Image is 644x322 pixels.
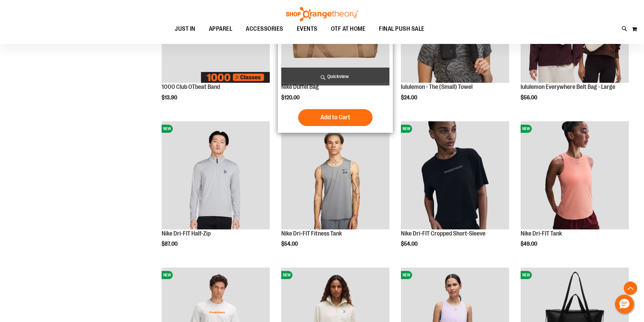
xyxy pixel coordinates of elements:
[401,125,412,133] span: NEW
[379,21,425,36] span: FINAL PUSH SALE
[162,230,211,237] a: Nike Dri-FIT Half-Zip
[162,95,178,101] span: $13.90
[324,21,373,37] a: OTF AT HOME
[281,68,389,85] a: Quickview
[521,271,532,279] span: NEW
[281,241,299,247] span: $54.00
[209,21,233,36] span: APPAREL
[162,83,220,90] a: 1000 Club OTbeat Band
[246,21,283,36] span: ACCESSORIES
[401,83,473,90] a: lululemon - The (Small) Towel
[331,21,366,36] span: OTF AT HOME
[162,241,178,247] span: $87.00
[401,121,509,230] a: Nike Dri-FIT Cropped Short-SleeveNEW
[281,271,292,279] span: NEW
[615,295,634,314] button: Hello, have a question? Let’s chat.
[202,21,239,37] a: APPAREL
[521,95,538,101] span: $56.00
[281,230,342,237] a: Nike Dri-FIT Fitness Tank
[521,230,562,237] a: Nike Dri-FIT Tank
[278,118,393,265] div: product
[517,118,632,265] div: product
[401,241,419,247] span: $54.00
[521,121,629,230] a: Nike Dri-FIT TankNEW
[281,95,301,101] span: $120.00
[401,230,485,237] a: Nike Dri-FIT Cropped Short-Sleeve
[521,83,615,90] a: lululemon Everywhere Belt Bag - Large
[320,114,350,121] span: Add to Cart
[372,21,431,37] a: FINAL PUSH SALE
[401,271,412,279] span: NEW
[162,125,173,133] span: NEW
[175,21,195,36] span: JUST IN
[158,118,273,265] div: product
[281,121,389,229] img: Nike Dri-FIT Fitness Tank
[162,121,270,229] img: Nike Dri-FIT Half-Zip
[624,281,637,295] button: Back To Top
[290,21,324,37] a: EVENTS
[168,21,202,36] a: JUST IN
[297,21,317,36] span: EVENTS
[281,83,319,90] a: Nike Duffel Bag
[281,121,389,230] a: Nike Dri-FIT Fitness TankNEW
[398,118,512,265] div: product
[521,241,538,247] span: $49.00
[401,95,418,101] span: $24.00
[521,121,629,229] img: Nike Dri-FIT Tank
[162,121,270,230] a: Nike Dri-FIT Half-ZipNEW
[298,109,373,126] button: Add to Cart
[521,125,532,133] span: NEW
[162,271,173,279] span: NEW
[401,121,509,229] img: Nike Dri-FIT Cropped Short-Sleeve
[239,21,290,37] a: ACCESSORIES
[285,7,359,21] img: Shop Orangetheory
